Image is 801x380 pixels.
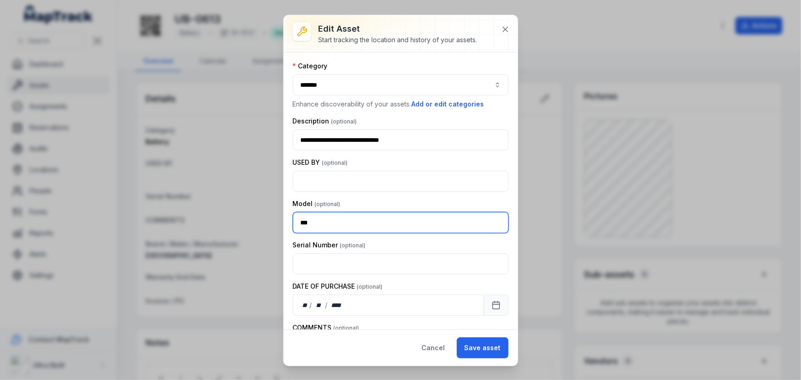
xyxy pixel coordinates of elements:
label: USED BY [293,158,348,167]
label: Category [293,61,328,71]
label: Model [293,199,341,208]
label: Serial Number [293,240,366,250]
button: Save asset [457,337,509,358]
p: Enhance discoverability of your assets. [293,99,509,109]
div: month, [313,301,325,310]
button: Calendar [484,295,509,316]
label: DATE OF PURCHASE [293,282,383,291]
h3: Edit asset [319,22,477,35]
div: / [325,301,328,310]
label: COMMENTS [293,323,359,332]
div: / [309,301,313,310]
button: Cancel [414,337,453,358]
div: Start tracking the location and history of your assets. [319,35,477,45]
button: Add or edit categories [411,99,485,109]
div: day, [301,301,310,310]
div: year, [328,301,345,310]
label: Description [293,117,357,126]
